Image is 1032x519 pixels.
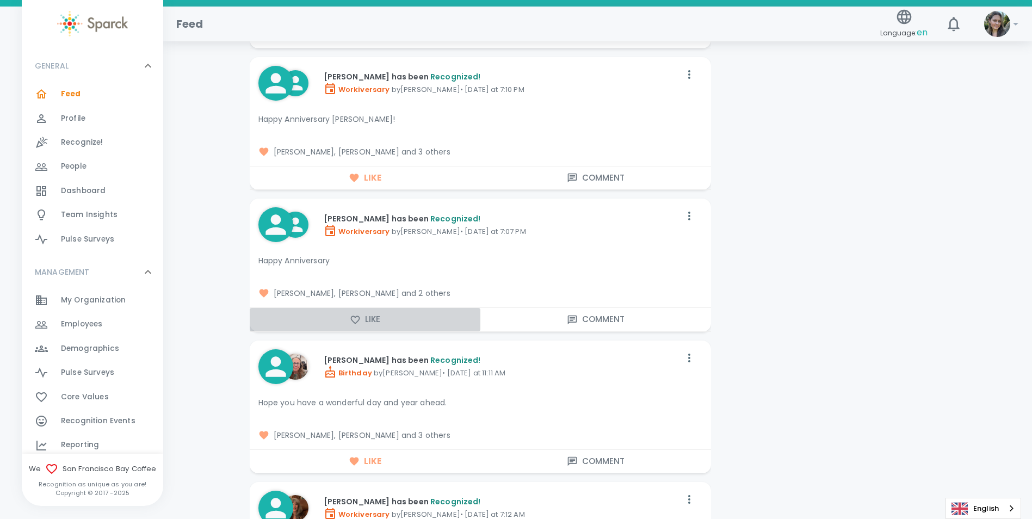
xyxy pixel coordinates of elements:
[57,11,128,36] img: Sparck logo
[984,11,1010,37] img: Picture of Mackenzie
[22,288,163,312] a: My Organization
[22,480,163,489] p: Recognition as unique as you are!
[35,60,69,71] p: GENERAL
[22,82,163,106] a: Feed
[61,186,106,196] span: Dashboard
[880,26,928,40] span: Language:
[22,337,163,361] a: Demographics
[61,137,103,148] span: Recognize!
[258,288,702,299] span: [PERSON_NAME], [PERSON_NAME] and 2 others
[22,433,163,457] a: Reporting
[430,71,481,82] span: Recognized!
[917,26,928,39] span: en
[61,209,118,220] span: Team Insights
[282,354,308,380] img: Picture of Angela Wilfong
[250,166,480,189] button: Like
[61,89,81,100] span: Feed
[324,368,372,378] span: Birthday
[176,15,203,33] h1: Feed
[324,496,681,507] p: [PERSON_NAME] has been
[61,416,135,427] span: Recognition Events
[946,498,1021,519] aside: Language selected: English
[324,366,681,379] p: by [PERSON_NAME] • [DATE] at 11:11 AM
[22,312,163,336] a: Employees
[480,308,711,331] button: Comment
[480,450,711,473] button: Comment
[61,440,99,450] span: Reporting
[22,131,163,155] a: Recognize!
[22,409,163,433] a: Recognition Events
[946,498,1021,518] a: English
[22,50,163,82] div: GENERAL
[22,361,163,385] a: Pulse Surveys
[258,397,702,408] p: Hope you have a wonderful day and year ahead.
[250,450,480,473] button: Like
[22,227,163,251] a: Pulse Surveys
[61,319,102,330] span: Employees
[61,295,126,306] span: My Organization
[35,267,90,277] p: MANAGEMENT
[22,155,163,178] a: People
[22,11,163,36] a: Sparck logo
[324,82,681,95] p: by [PERSON_NAME] • [DATE] at 7:10 PM
[22,489,163,497] p: Copyright © 2017 - 2025
[324,224,681,237] p: by [PERSON_NAME] • [DATE] at 7:07 PM
[876,5,932,44] button: Language:en
[22,107,163,131] a: Profile
[324,226,390,237] span: Workiversary
[258,146,702,157] span: [PERSON_NAME], [PERSON_NAME] and 3 others
[946,498,1021,519] div: Language
[258,255,702,266] p: Happy Anniversary
[324,213,681,224] p: [PERSON_NAME] has been
[430,213,481,224] span: Recognized!
[22,82,163,256] div: GENERAL
[258,114,702,125] p: Happy Anniversary [PERSON_NAME]!
[430,355,481,366] span: Recognized!
[258,430,702,441] span: [PERSON_NAME], [PERSON_NAME] and 3 others
[324,71,681,82] p: [PERSON_NAME] has been
[61,367,114,378] span: Pulse Surveys
[61,234,114,245] span: Pulse Surveys
[22,385,163,409] a: Core Values
[324,84,390,95] span: Workiversary
[480,166,711,189] button: Comment
[61,161,86,172] span: People
[430,496,481,507] span: Recognized!
[324,355,681,366] p: [PERSON_NAME] has been
[22,203,163,227] a: Team Insights
[61,113,85,124] span: Profile
[22,256,163,288] div: MANAGEMENT
[250,308,480,331] button: Like
[61,343,119,354] span: Demographics
[22,179,163,203] a: Dashboard
[61,392,109,403] span: Core Values
[22,462,163,475] span: We San Francisco Bay Coffee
